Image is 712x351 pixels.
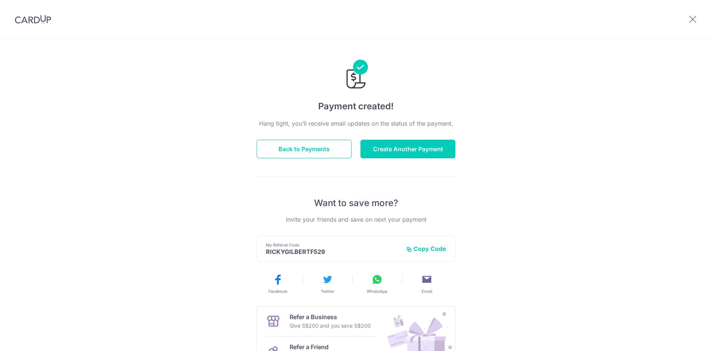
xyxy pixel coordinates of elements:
[268,288,287,294] span: Facebook
[257,140,352,158] button: Back to Payments
[355,274,399,294] button: WhatsApp
[257,100,455,113] h4: Payment created!
[367,288,388,294] span: WhatsApp
[360,140,455,158] button: Create Another Payment
[257,215,455,224] p: Invite your friends and save on next your payment
[290,312,371,321] p: Refer a Business
[257,119,455,128] p: Hang tight, you’ll receive email updates on the status of the payment.
[422,288,432,294] span: Email
[15,15,51,24] img: CardUp
[406,245,446,252] button: Copy Code
[266,242,400,248] p: My Referral Code
[405,274,449,294] button: Email
[266,248,400,255] p: RICKYGILBERTF529
[306,274,349,294] button: Twitter
[344,60,368,91] img: Payments
[256,274,300,294] button: Facebook
[257,197,455,209] p: Want to save more?
[290,321,371,330] p: Give S$200 and you save S$200
[321,288,334,294] span: Twitter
